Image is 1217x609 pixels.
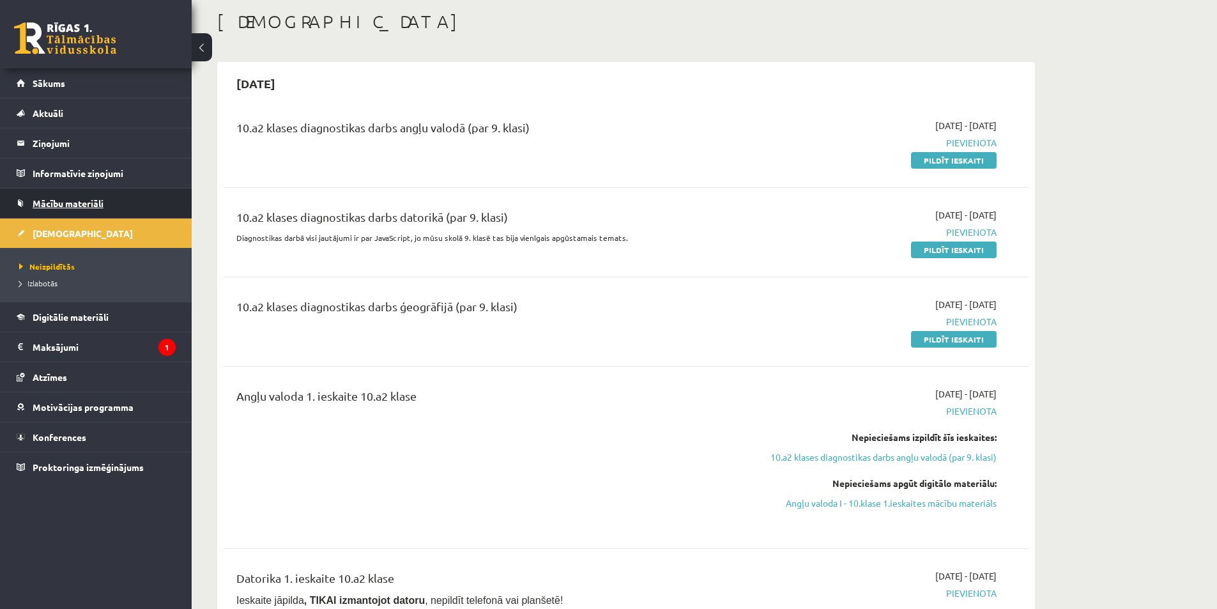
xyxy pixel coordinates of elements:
[33,311,109,323] span: Digitālie materiāli
[236,595,563,606] span: Ieskaite jāpilda , nepildīt telefonā vai planšetē!
[236,232,737,243] p: Diagnostikas darbā visi jautājumi ir par JavaScript, jo mūsu skolā 9. klasē tas bija vienīgais ap...
[756,226,997,239] span: Pievienota
[236,208,737,232] div: 10.a2 klases diagnostikas darbs datorikā (par 9. klasi)
[911,242,997,258] a: Pildīt ieskaiti
[236,298,737,321] div: 10.a2 klases diagnostikas darbs ģeogrāfijā (par 9. klasi)
[33,158,176,188] legend: Informatīvie ziņojumi
[935,298,997,311] span: [DATE] - [DATE]
[17,302,176,332] a: Digitālie materiāli
[17,422,176,452] a: Konferences
[33,431,86,443] span: Konferences
[33,371,67,383] span: Atzīmes
[217,11,1035,33] h1: [DEMOGRAPHIC_DATA]
[935,569,997,583] span: [DATE] - [DATE]
[756,587,997,600] span: Pievienota
[17,219,176,248] a: [DEMOGRAPHIC_DATA]
[236,119,737,143] div: 10.a2 klases diagnostikas darbs angļu valodā (par 9. klasi)
[33,401,134,413] span: Motivācijas programma
[17,68,176,98] a: Sākums
[17,98,176,128] a: Aktuāli
[158,339,176,356] i: 1
[17,189,176,218] a: Mācību materiāli
[935,208,997,222] span: [DATE] - [DATE]
[19,261,179,272] a: Neizpildītās
[17,362,176,392] a: Atzīmes
[756,451,997,464] a: 10.a2 klases diagnostikas darbs angļu valodā (par 9. klasi)
[224,68,288,98] h2: [DATE]
[17,392,176,422] a: Motivācijas programma
[935,119,997,132] span: [DATE] - [DATE]
[33,227,133,239] span: [DEMOGRAPHIC_DATA]
[19,278,57,288] span: Izlabotās
[236,569,737,593] div: Datorika 1. ieskaite 10.a2 klase
[33,77,65,89] span: Sākums
[304,595,425,606] b: , TIKAI izmantojot datoru
[911,152,997,169] a: Pildīt ieskaiti
[935,387,997,401] span: [DATE] - [DATE]
[756,431,997,444] div: Nepieciešams izpildīt šīs ieskaites:
[911,331,997,348] a: Pildīt ieskaiti
[756,477,997,490] div: Nepieciešams apgūt digitālo materiālu:
[756,405,997,418] span: Pievienota
[17,158,176,188] a: Informatīvie ziņojumi
[17,452,176,482] a: Proktoringa izmēģinājums
[756,497,997,510] a: Angļu valoda I - 10.klase 1.ieskaites mācību materiāls
[756,136,997,150] span: Pievienota
[756,315,997,328] span: Pievienota
[33,332,176,362] legend: Maksājumi
[17,128,176,158] a: Ziņojumi
[17,332,176,362] a: Maksājumi1
[19,261,75,272] span: Neizpildītās
[33,461,144,473] span: Proktoringa izmēģinājums
[14,22,116,54] a: Rīgas 1. Tālmācības vidusskola
[19,277,179,289] a: Izlabotās
[33,128,176,158] legend: Ziņojumi
[33,107,63,119] span: Aktuāli
[33,197,103,209] span: Mācību materiāli
[236,387,737,411] div: Angļu valoda 1. ieskaite 10.a2 klase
